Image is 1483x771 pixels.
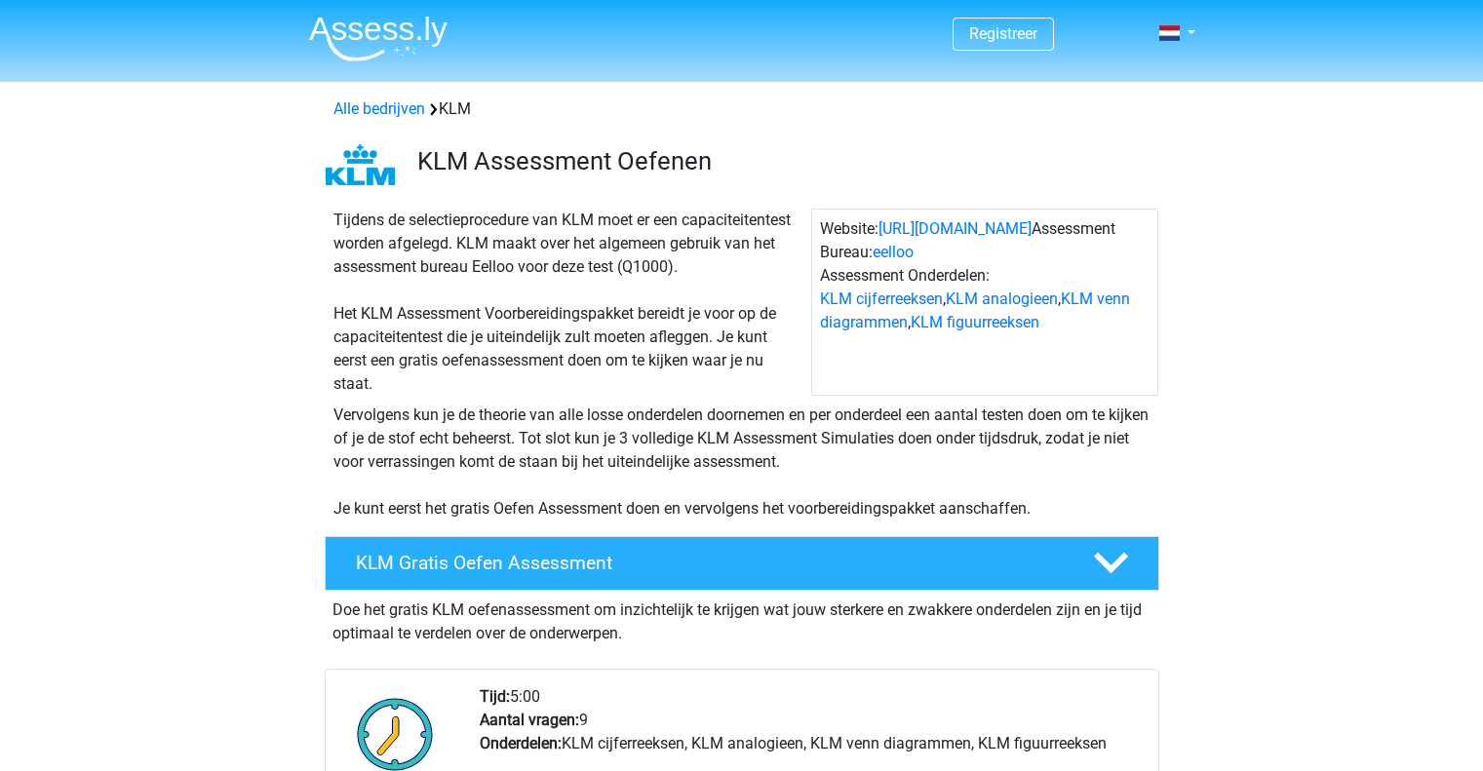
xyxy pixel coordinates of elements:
div: Vervolgens kun je de theorie van alle losse onderdelen doornemen en per onderdeel een aantal test... [326,404,1158,520]
a: [URL][DOMAIN_NAME] [878,219,1032,238]
a: KLM cijferreeksen [820,289,943,308]
a: KLM venn diagrammen [820,289,1130,331]
a: KLM figuurreeksen [911,313,1039,331]
h4: KLM Gratis Oefen Assessment [356,552,1062,574]
b: Aantal vragen: [480,711,579,729]
div: Doe het gratis KLM oefenassessment om inzichtelijk te krijgen wat jouw sterkere en zwakkere onder... [325,591,1159,645]
div: Website: Assessment Bureau: Assessment Onderdelen: , , , [811,209,1158,396]
h3: KLM Assessment Oefenen [417,146,1144,176]
b: Onderdelen: [480,734,562,752]
a: Registreer [969,24,1037,43]
div: KLM [326,97,1158,121]
a: eelloo [873,243,914,261]
a: Alle bedrijven [333,99,425,118]
div: Tijdens de selectieprocedure van KLM moet er een capaciteitentest worden afgelegd. KLM maakt over... [326,209,811,396]
a: KLM analogieen [946,289,1058,308]
b: Tijd: [480,687,510,706]
img: Assessly [309,16,448,61]
a: KLM Gratis Oefen Assessment [317,536,1167,591]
